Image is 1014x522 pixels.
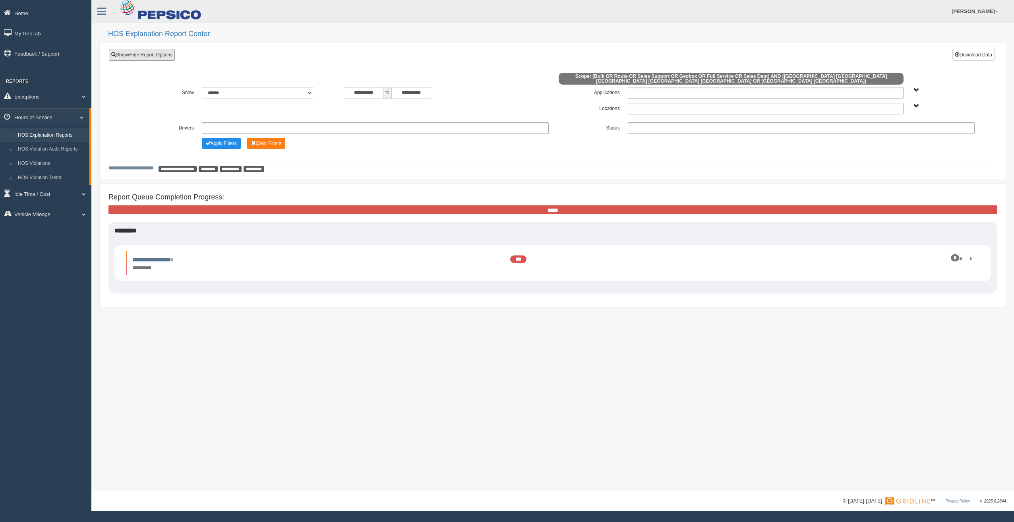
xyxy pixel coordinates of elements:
[885,497,930,505] img: Gridline
[108,30,1006,38] h2: HOS Explanation Report Center
[126,251,979,275] li: Expand
[202,138,241,149] button: Change Filter Options
[14,142,89,157] a: HOS Violation Audit Reports
[383,87,391,99] span: to
[952,49,995,61] button: Download Data
[109,49,175,61] a: Show/Hide Report Options
[945,499,970,503] a: Privacy Policy
[553,122,624,132] label: Status
[559,73,904,85] span: Scope: (Bulk OR Route OR Sales Support OR Geobox OR Full Service OR Sales Dept) AND ([GEOGRAPHIC_...
[843,497,1006,505] div: © [DATE]-[DATE] - ™
[14,171,89,185] a: HOS Violation Trend
[553,103,624,112] label: Locations
[247,138,286,149] button: Change Filter Options
[553,87,624,97] label: Applications
[108,193,997,201] h4: Report Queue Completion Progress:
[127,122,198,132] label: Drivers
[14,128,89,143] a: HOS Explanation Reports
[127,87,198,97] label: Show
[980,499,1006,503] span: v. 2025.6.2844
[14,157,89,171] a: HOS Violations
